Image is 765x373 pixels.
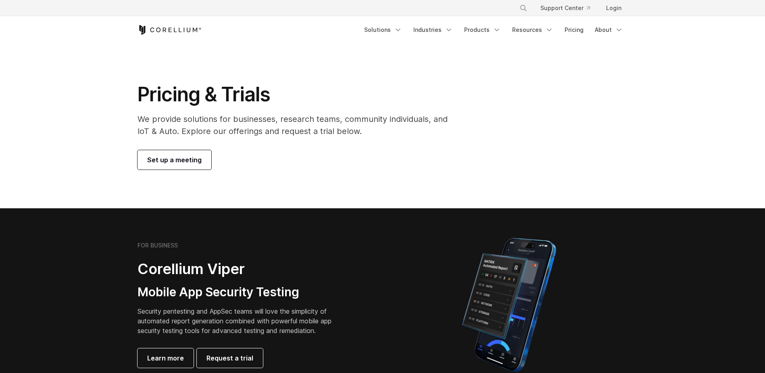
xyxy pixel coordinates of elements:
p: Security pentesting and AppSec teams will love the simplicity of automated report generation comb... [138,306,344,335]
div: Navigation Menu [359,23,628,37]
p: We provide solutions for businesses, research teams, community individuals, and IoT & Auto. Explo... [138,113,459,137]
a: Industries [409,23,458,37]
span: Request a trial [206,353,253,363]
a: Corellium Home [138,25,202,35]
div: Navigation Menu [510,1,628,15]
h2: Corellium Viper [138,260,344,278]
a: About [590,23,628,37]
a: Support Center [534,1,596,15]
a: Products [459,23,506,37]
a: Login [600,1,628,15]
h3: Mobile App Security Testing [138,285,344,300]
h6: FOR BUSINESS [138,242,178,249]
a: Resources [507,23,558,37]
a: Request a trial [197,348,263,368]
a: Solutions [359,23,407,37]
span: Set up a meeting [147,155,202,165]
a: Set up a meeting [138,150,211,170]
button: Search [516,1,531,15]
a: Learn more [138,348,194,368]
span: Learn more [147,353,184,363]
h1: Pricing & Trials [138,82,459,107]
a: Pricing [560,23,588,37]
